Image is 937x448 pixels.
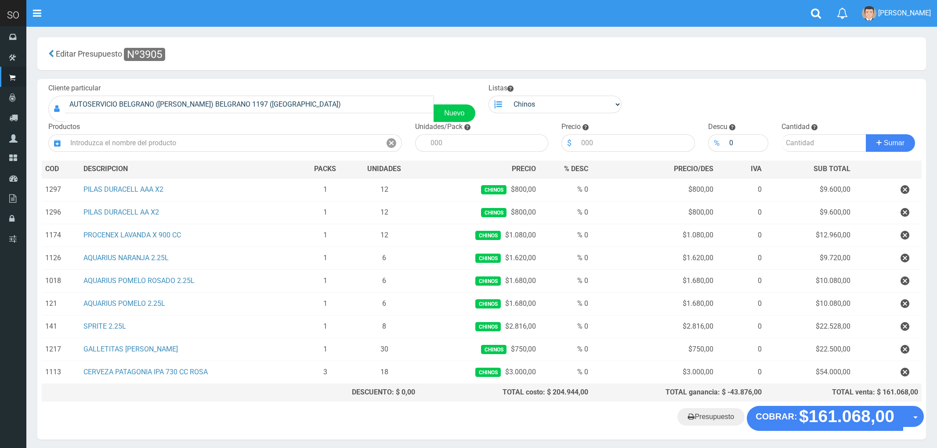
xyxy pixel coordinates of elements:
td: % 0 [539,338,592,361]
td: 12 [350,224,419,247]
td: $1.680,00 [592,292,717,315]
td: $1.680,00 [419,292,539,315]
span: Chinos [475,368,500,377]
td: 1 [301,178,350,201]
div: % [708,134,725,152]
td: 1296 [42,201,80,224]
td: 1 [301,201,350,224]
span: PRECIO [512,164,536,174]
td: 6 [350,269,419,292]
th: COD [42,161,80,178]
td: 0 [717,292,765,315]
img: User Image [862,6,876,21]
input: Cantidad [781,134,866,152]
span: IVA [751,165,762,173]
td: $54.000,00 [765,361,854,383]
span: Chinos [475,322,500,331]
td: % 0 [539,315,592,338]
td: $10.080,00 [765,269,854,292]
td: 1126 [42,247,80,269]
label: Productos [48,122,80,132]
td: 18 [350,361,419,383]
label: Descu [708,122,727,132]
td: 0 [717,178,765,201]
label: Cantidad [781,122,810,132]
td: 1 [301,292,350,315]
a: AQUARIUS NARANJA 2.25L [83,254,169,262]
a: PILAS DURACELL AAA X2 [83,185,163,194]
td: % 0 [539,292,592,315]
input: 000 [426,134,549,152]
td: 121 [42,292,80,315]
td: 1018 [42,269,80,292]
td: $750,00 [419,338,539,361]
span: Chinos [481,345,506,354]
td: 0 [717,269,765,292]
td: $800,00 [592,201,717,224]
a: SPRITE 2.25L [83,322,126,330]
label: Unidades/Pack [415,122,463,132]
span: % DESC [564,165,588,173]
td: 1297 [42,178,80,201]
a: AQUARIUS POMELO 2.25L [83,299,165,308]
th: PACKS [301,161,350,178]
td: 0 [717,338,765,361]
a: Presupuesto [677,408,745,426]
td: 0 [717,247,765,269]
td: $2.816,00 [592,315,717,338]
td: 3 [301,361,350,383]
td: 12 [350,178,419,201]
td: $10.080,00 [765,292,854,315]
td: 0 [717,315,765,338]
input: 000 [725,134,768,152]
td: $1.080,00 [592,224,717,247]
td: $1.620,00 [592,247,717,269]
td: $800,00 [592,178,717,201]
td: $9.600,00 [765,201,854,224]
a: PILAS DURACELL AA X2 [83,208,159,216]
td: $9.600,00 [765,178,854,201]
span: Sumar [884,139,904,147]
td: 1174 [42,224,80,247]
label: Cliente particular [48,83,101,93]
div: DESCUENTO: $ 0,00 [304,387,416,398]
td: $750,00 [592,338,717,361]
span: [PERSON_NAME] [878,9,931,17]
td: % 0 [539,247,592,269]
a: AQUARIUS POMELO ROSADO 2.25L [83,276,195,285]
td: $1.080,00 [419,224,539,247]
td: $9.720,00 [765,247,854,269]
td: 1 [301,315,350,338]
input: Introduzca el nombre del producto [66,134,381,152]
td: 6 [350,292,419,315]
a: CERVEZA PATAGONIA IPA 730 CC ROSA [83,368,208,376]
th: DES [80,161,300,178]
input: 000 [577,134,695,152]
strong: COBRAR: [756,412,797,421]
td: 1217 [42,338,80,361]
td: 8 [350,315,419,338]
td: $3.000,00 [592,361,717,383]
td: 0 [717,201,765,224]
td: $22.500,00 [765,338,854,361]
label: Listas [488,83,514,93]
td: 12 [350,201,419,224]
td: $1.620,00 [419,247,539,269]
a: Nuevo [434,104,475,122]
td: 1113 [42,361,80,383]
td: 0 [717,224,765,247]
div: TOTAL costo: $ 204.944,00 [422,387,588,398]
td: 1 [301,224,350,247]
span: CRIPCION [96,165,128,173]
td: 6 [350,247,419,269]
span: Chinos [475,231,500,240]
td: $2.816,00 [419,315,539,338]
td: 1 [301,338,350,361]
td: % 0 [539,178,592,201]
span: SUB TOTAL [814,164,850,174]
td: $800,00 [419,201,539,224]
div: TOTAL venta: $ 161.068,00 [769,387,918,398]
input: Consumidor Final [65,96,434,113]
td: 30 [350,338,419,361]
span: Chinos [475,299,500,308]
